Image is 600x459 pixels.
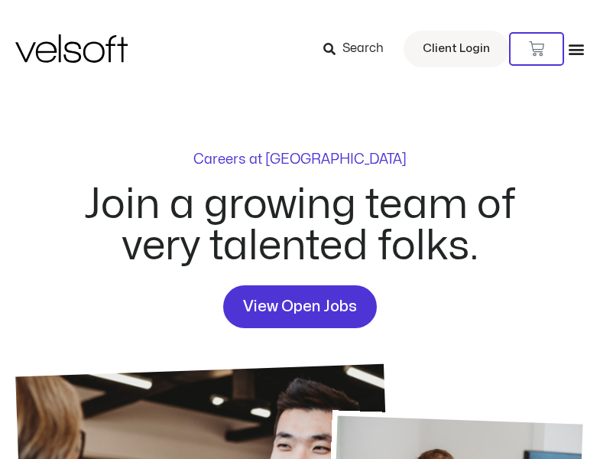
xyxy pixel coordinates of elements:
[223,285,377,328] a: View Open Jobs
[66,184,534,267] h2: Join a growing team of very talented folks.
[404,31,509,67] a: Client Login
[243,295,357,319] span: View Open Jobs
[323,36,394,62] a: Search
[15,34,128,63] img: Velsoft Training Materials
[568,41,585,57] div: Menu Toggle
[193,153,407,167] p: Careers at [GEOGRAPHIC_DATA]
[342,39,384,59] span: Search
[423,39,490,59] span: Client Login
